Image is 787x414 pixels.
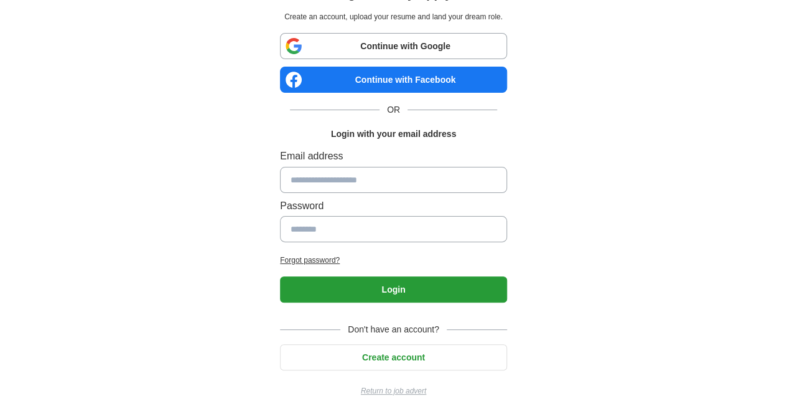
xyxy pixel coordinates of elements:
a: Create account [280,352,507,362]
p: Create an account, upload your resume and land your dream role. [282,11,505,23]
label: Email address [280,148,507,164]
h1: Login with your email address [331,127,456,141]
button: Login [280,276,507,303]
button: Create account [280,344,507,370]
a: Continue with Google [280,33,507,59]
a: Return to job advert [280,385,507,397]
label: Password [280,198,507,214]
span: Don't have an account? [340,322,447,336]
a: Continue with Facebook [280,67,507,93]
span: OR [380,103,407,116]
a: Forgot password? [280,255,507,266]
